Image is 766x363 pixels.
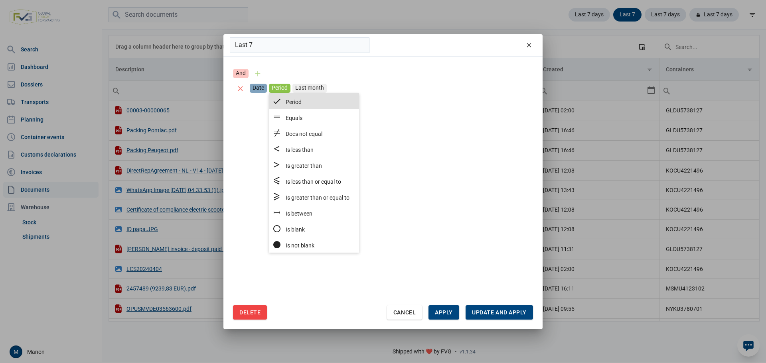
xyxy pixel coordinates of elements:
[292,84,327,93] div: Last month
[269,84,290,93] div: Item operation
[286,210,312,217] span: Is between
[269,221,359,237] li: Is blank
[286,115,302,121] span: Equals
[286,179,341,185] span: Is less than or equal to
[233,69,249,78] div: Operation
[522,38,536,52] div: remove
[269,93,359,109] li: Period
[387,305,422,320] div: Cancel
[472,309,527,316] span: Update and apply
[269,125,359,141] li: Does not equal
[286,226,305,233] span: Is blank
[233,66,267,81] div: Group item
[435,309,453,316] span: Apply
[269,109,359,125] li: Equals
[269,173,359,189] li: Is less than or equal to
[269,141,359,157] li: Is less than
[286,147,314,153] span: Is less than
[428,305,459,320] div: Apply
[230,37,369,53] input: My custom filter
[251,66,265,81] div: Add
[286,163,322,169] span: Is greater than
[233,66,533,305] div: Filter builder
[239,309,261,316] span: Delete
[286,131,322,137] span: Does not equal
[269,189,359,205] li: Is greater than or equal to
[286,99,302,105] span: Period
[393,309,416,316] span: Cancel
[233,81,248,96] div: Remove condition
[269,205,359,221] li: Is between
[286,194,349,201] span: Is greater than or equal to
[466,305,533,320] div: Update and apply
[233,305,267,320] div: Delete
[269,157,359,173] li: Is greater than
[250,84,267,93] div: Item field
[286,242,314,249] span: Is not blank
[269,237,359,253] li: Is not blank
